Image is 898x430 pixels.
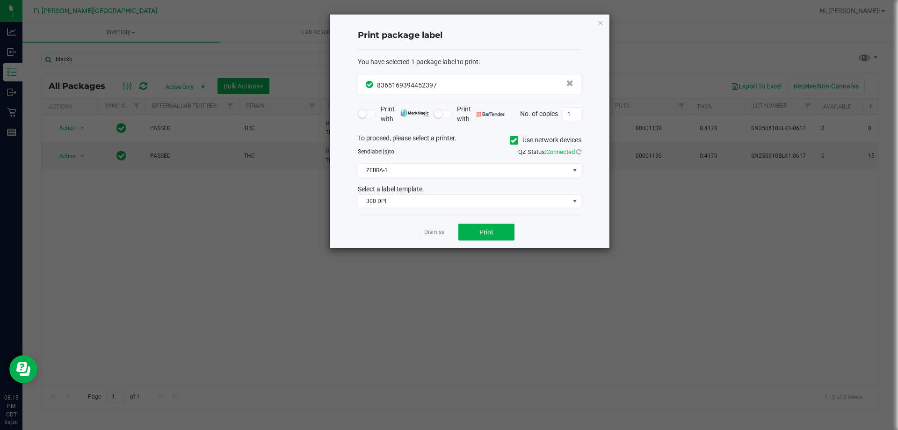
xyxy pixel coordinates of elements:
[457,104,505,124] span: Print with
[510,135,581,145] label: Use network devices
[358,58,478,66] span: You have selected 1 package label to print
[477,112,505,117] img: bartender.png
[351,184,588,194] div: Select a label template.
[377,81,437,89] span: 8365169394452397
[400,109,429,117] img: mark_magic_cybra.png
[358,29,581,42] h4: Print package label
[358,164,569,177] span: ZEBRA-1
[358,195,569,208] span: 300 DPI
[366,80,375,89] span: In Sync
[9,355,37,383] iframe: Resource center
[370,148,389,155] span: label(s)
[381,104,429,124] span: Print with
[358,57,581,67] div: :
[358,148,396,155] span: Send to:
[518,148,581,155] span: QZ Status:
[424,228,444,236] a: Dismiss
[546,148,575,155] span: Connected
[458,224,514,241] button: Print
[479,228,493,236] span: Print
[520,109,558,117] span: No. of copies
[351,133,588,147] div: To proceed, please select a printer.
